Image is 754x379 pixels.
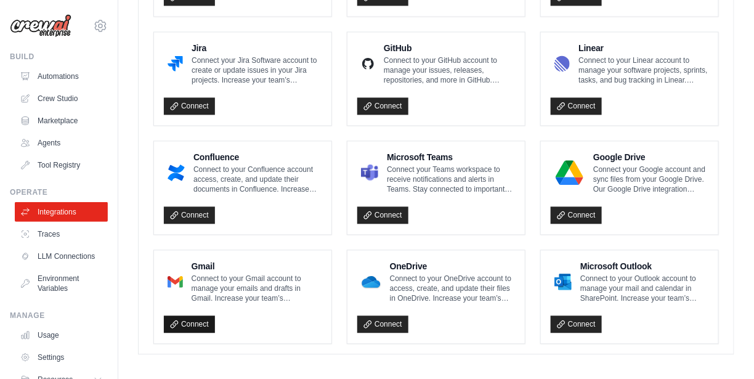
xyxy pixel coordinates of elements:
img: Linear Logo [554,51,570,76]
img: Jira Logo [168,51,183,76]
img: Microsoft Outlook Logo [554,269,572,294]
div: Operate [10,187,108,197]
img: Logo [10,14,71,38]
p: Connect to your Linear account to manage your software projects, sprints, tasks, and bug tracking... [578,55,708,85]
a: Connect [551,206,602,224]
p: Connect to your Confluence account access, create, and update their documents in Confluence. Incr... [193,165,322,194]
p: Connect your Google account and sync files from your Google Drive. Our Google Drive integration e... [593,165,708,194]
a: Connect [164,316,215,333]
h4: Jira [192,42,322,54]
a: Connect [551,97,602,115]
p: Connect to your OneDrive account to access, create, and update their files in OneDrive. Increase ... [390,274,515,303]
a: Connect [164,206,215,224]
p: Connect your Jira Software account to create or update issues in your Jira projects. Increase you... [192,55,322,85]
p: Connect to your Outlook account to manage your mail and calendar in SharePoint. Increase your tea... [580,274,708,303]
a: Environment Variables [15,269,108,298]
a: Connect [357,316,408,333]
h4: Google Drive [593,151,708,163]
h4: OneDrive [390,260,515,272]
a: Usage [15,325,108,345]
h4: Linear [578,42,708,54]
img: Gmail Logo [168,269,183,294]
h4: Gmail [192,260,322,272]
a: Tool Registry [15,155,108,175]
h4: Microsoft Outlook [580,260,708,272]
a: Marketplace [15,111,108,131]
a: Crew Studio [15,89,108,108]
h4: GitHub [384,42,515,54]
div: Manage [10,311,108,320]
img: Google Drive Logo [554,160,585,185]
img: Confluence Logo [168,160,185,185]
p: Connect to your Gmail account to manage your emails and drafts in Gmail. Increase your team’s pro... [192,274,322,303]
a: Settings [15,348,108,367]
a: Traces [15,224,108,244]
a: Agents [15,133,108,153]
img: GitHub Logo [361,51,375,76]
a: Automations [15,67,108,86]
a: Connect [164,97,215,115]
p: Connect your Teams workspace to receive notifications and alerts in Teams. Stay connected to impo... [387,165,515,194]
p: Connect to your GitHub account to manage your issues, releases, repositories, and more in GitHub.... [384,55,515,85]
img: Microsoft Teams Logo [361,160,378,185]
img: OneDrive Logo [361,269,381,294]
a: Connect [357,97,408,115]
a: Integrations [15,202,108,222]
h4: Microsoft Teams [387,151,515,163]
a: Connect [551,316,602,333]
h4: Confluence [193,151,322,163]
a: LLM Connections [15,247,108,266]
div: Build [10,52,108,62]
a: Connect [357,206,408,224]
